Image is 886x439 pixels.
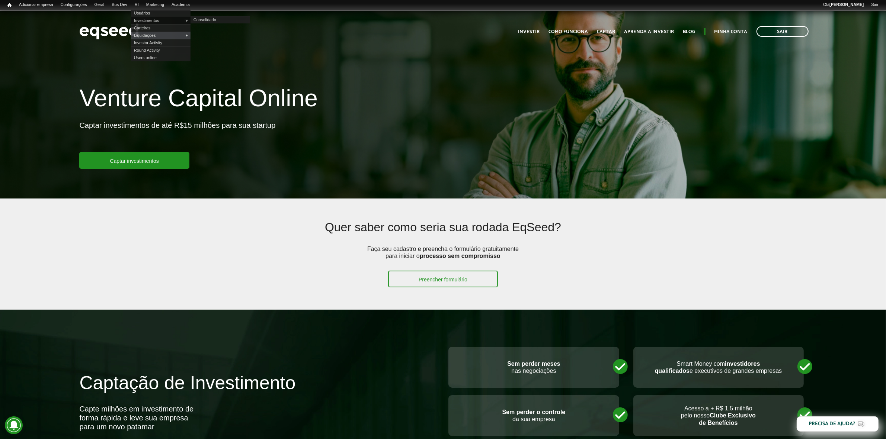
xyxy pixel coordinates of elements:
[819,2,867,8] a: Olá[PERSON_NAME]
[79,373,437,404] h2: Captação de Investimento
[420,253,500,259] strong: processo sem compromisso
[90,2,108,8] a: Geral
[153,221,733,245] h2: Quer saber como seria sua rodada EqSeed?
[597,29,615,34] a: Captar
[79,404,198,431] div: Capte milhões em investimento de forma rápida e leve sua empresa para um novo patamar
[641,405,796,426] p: Acesso a + R$ 1,5 milhão pelo nosso
[79,22,139,41] img: EqSeed
[829,2,864,7] strong: [PERSON_NAME]
[714,29,748,34] a: Minha conta
[365,245,521,271] p: Faça seu cadastro e preencha o formulário gratuitamente para iniciar o
[388,271,498,287] a: Preencher formulário
[867,2,882,8] a: Sair
[4,2,15,9] a: Início
[502,409,566,415] strong: Sem perder o controle
[518,29,540,34] a: Investir
[15,2,57,8] a: Adicionar empresa
[79,121,275,152] p: Captar investimentos de até R$15 milhões para sua startup
[131,9,191,17] a: Usuários
[699,412,756,426] strong: Clube Exclusivo de Benefícios
[7,3,12,8] span: Início
[131,2,143,8] a: RI
[79,152,189,169] a: Captar investimentos
[624,29,674,34] a: Aprenda a investir
[143,2,168,8] a: Marketing
[168,2,193,8] a: Academia
[683,29,695,34] a: Blog
[655,361,760,374] strong: investidores qualificados
[108,2,131,8] a: Bus Dev
[549,29,588,34] a: Como funciona
[79,85,317,115] h1: Venture Capital Online
[507,361,560,367] strong: Sem perder meses
[456,360,611,374] p: nas negociações
[641,360,796,374] p: Smart Money com e executivos de grandes empresas
[757,26,809,37] a: Sair
[456,409,611,423] p: da sua empresa
[57,2,91,8] a: Configurações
